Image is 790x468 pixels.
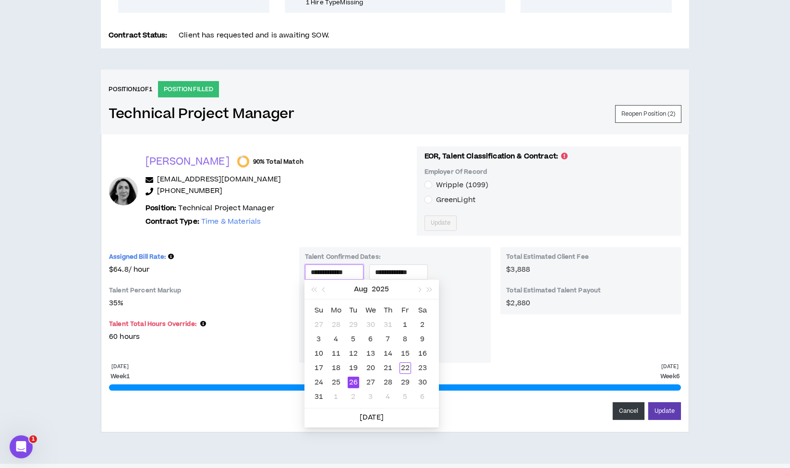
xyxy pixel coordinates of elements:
td: 2025-08-17 [310,361,328,375]
h6: Position 1 of 1 [109,85,152,94]
td: 2025-08-10 [310,347,328,361]
td: 2025-09-04 [379,390,397,404]
div: 2 [417,319,428,331]
div: 20 [365,362,377,374]
button: Cancel [613,402,645,420]
td: 2025-08-27 [362,375,379,390]
span: GreenLight [436,195,475,205]
td: 2025-08-22 [397,361,414,375]
td: 2025-08-23 [414,361,431,375]
td: 2025-09-01 [328,390,345,404]
div: 28 [382,377,394,388]
p: EOR, Talent Classification & Contract: [425,151,568,162]
th: Th [379,303,397,318]
span: 90% Total Match [253,158,304,166]
th: Tu [345,303,362,318]
p: Week 1 [110,372,130,381]
div: 1 [330,391,342,403]
td: 2025-07-27 [310,318,328,332]
p: [PERSON_NAME] [146,155,230,168]
td: 2025-08-30 [414,375,431,390]
p: Talent Confirmed Dates: [305,253,380,261]
a: [PHONE_NUMBER] [157,186,222,197]
p: POSITION FILLED [158,81,219,97]
td: 2025-08-04 [328,332,345,347]
td: 2025-08-09 [414,332,431,347]
div: 3 [313,334,325,345]
span: Talent Total Hours Override: [109,320,206,328]
div: 9 [417,334,428,345]
td: 2025-08-15 [397,347,414,361]
div: 16 [417,348,428,360]
button: 2025 [372,280,389,299]
div: 6 [417,391,428,403]
th: Su [310,303,328,318]
span: Client has requested and is awaiting SOW. [179,30,329,40]
td: 2025-08-11 [328,347,345,361]
div: 22 [400,362,411,374]
div: 8 [400,334,411,345]
div: 26 [348,377,359,388]
a: [DATE] [360,412,384,422]
td: 2025-08-20 [362,361,379,375]
td: 2025-08-05 [345,332,362,347]
span: 1 [29,435,37,443]
td: 2025-08-19 [345,361,362,375]
span: Time & Materials [201,216,261,227]
th: Fr [397,303,414,318]
p: Talent Percent Markup [109,287,181,294]
td: 2025-09-02 [345,390,362,404]
a: [EMAIL_ADDRESS][DOMAIN_NAME] [157,174,281,186]
span: $64.8 / hour [109,264,290,275]
td: 2025-08-08 [397,332,414,347]
div: 18 [330,362,342,374]
td: 2025-07-30 [362,318,379,332]
div: 28 [330,319,342,331]
p: [DATE] [111,363,128,370]
th: Mo [328,303,345,318]
div: 24 [313,377,325,388]
div: 17 [313,362,325,374]
td: 2025-08-25 [328,375,345,390]
td: 2025-08-24 [310,375,328,390]
td: 2025-08-28 [379,375,397,390]
div: 19 [348,362,359,374]
div: 30 [417,377,428,388]
div: 7 [382,334,394,345]
p: Total Estimated Talent Payout [506,287,675,298]
div: 4 [382,391,394,403]
div: 25 [330,377,342,388]
div: 15 [400,348,411,360]
td: 2025-08-26 [345,375,362,390]
span: Assigned Bill Rate: [109,252,166,261]
p: Contract Status: [109,30,167,41]
td: 2025-08-16 [414,347,431,361]
td: 2025-08-31 [310,390,328,404]
td: 2025-08-07 [379,332,397,347]
button: Update [425,216,457,231]
td: 2025-08-02 [414,318,431,332]
b: Contract Type: [146,216,199,227]
td: 2025-09-06 [414,390,431,404]
button: Update [648,402,681,420]
p: 60 hours [109,332,290,342]
div: 3 [365,391,377,403]
th: Sa [414,303,431,318]
p: [DATE] [661,363,678,370]
p: Technical Project Manager [146,203,274,214]
th: We [362,303,379,318]
td: 2025-08-01 [397,318,414,332]
td: 2025-07-29 [345,318,362,332]
div: 13 [365,348,377,360]
iframe: Intercom live chat [10,435,33,458]
div: 30 [365,319,377,331]
div: 6 [365,334,377,345]
div: 21 [382,362,394,374]
div: 29 [400,377,411,388]
a: Technical Project Manager [109,106,294,122]
div: 12 [348,348,359,360]
td: 2025-08-14 [379,347,397,361]
button: Reopen Position (2) [615,105,681,123]
div: 31 [313,391,325,403]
